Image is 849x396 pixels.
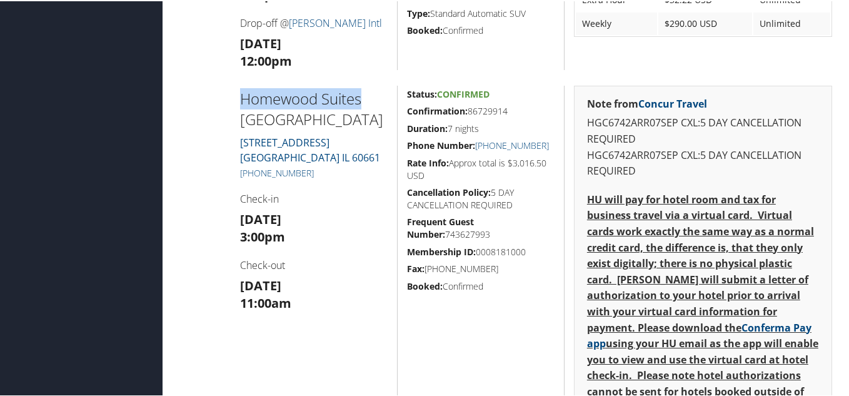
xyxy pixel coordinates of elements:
strong: 11:00am [240,293,291,310]
h4: Drop-off @ [240,15,388,29]
h5: Confirmed [407,23,555,36]
strong: [DATE] [240,34,281,51]
strong: Membership ID: [407,245,476,256]
span: Confirmed [437,87,490,99]
strong: Duration: [407,121,448,133]
h5: Approx total is $3,016.50 USD [407,156,555,180]
strong: 12:00pm [240,51,292,68]
strong: Cancellation Policy: [407,185,491,197]
strong: Booked: [407,23,443,35]
strong: Note from [587,96,707,109]
strong: [DATE] [240,276,281,293]
a: [PHONE_NUMBER] [475,138,549,150]
a: Concur Travel [638,96,707,109]
h4: Check-out [240,257,388,271]
strong: Status: [407,87,437,99]
a: Conferma Pay app [587,320,811,350]
a: [PERSON_NAME] Intl [289,15,382,29]
strong: Phone Number: [407,138,475,150]
strong: Type: [407,6,430,18]
strong: Booked: [407,279,443,291]
h5: 86729914 [407,104,555,116]
h5: [PHONE_NUMBER] [407,261,555,274]
strong: Frequent Guest Number: [407,215,474,239]
strong: [DATE] [240,210,281,226]
td: $290.00 USD [658,11,751,34]
strong: Fax: [407,261,424,273]
h5: 743627993 [407,215,555,239]
td: Unlimited [753,11,830,34]
h5: 7 nights [407,121,555,134]
a: [PHONE_NUMBER] [240,166,314,178]
h5: Standard Automatic SUV [407,6,555,19]
strong: 3:00pm [240,227,285,244]
h2: Homewood Suites [GEOGRAPHIC_DATA] [240,87,388,129]
h5: 0008181000 [407,245,555,257]
h5: 5 DAY CANCELLATION REQUIRED [407,185,555,210]
h5: Confirmed [407,279,555,292]
h4: Check-in [240,191,388,205]
strong: Confirmation: [407,104,468,116]
p: HGC6742ARR07SEP CXL:5 DAY CANCELLATION REQUIRED HGC6742ARR07SEP CXL:5 DAY CANCELLATION REQUIRED [587,114,819,178]
a: [STREET_ADDRESS][GEOGRAPHIC_DATA] IL 60661 [240,135,380,163]
td: Weekly [576,11,658,34]
strong: Rate Info: [407,156,449,168]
